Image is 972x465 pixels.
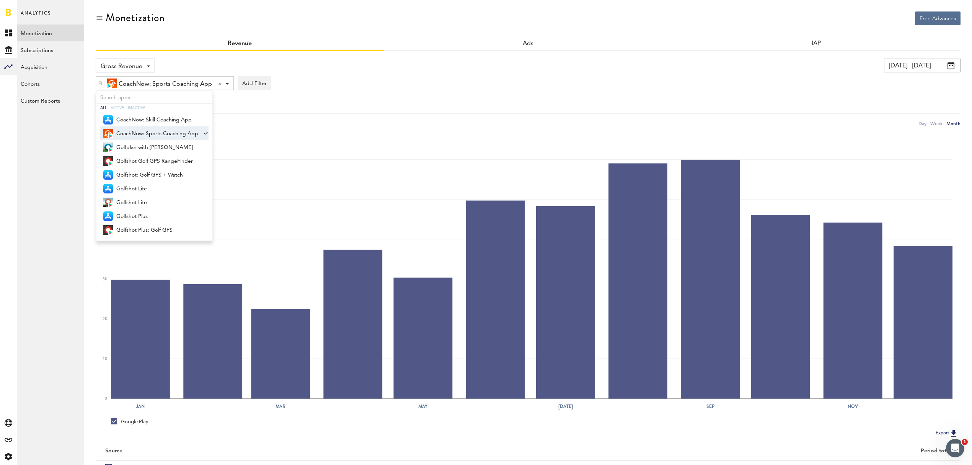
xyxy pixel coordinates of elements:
span: Gross Revenue [101,60,142,73]
a: Acquisition [17,58,84,75]
img: 2Xbc31OCI-Vjec7zXvAE2OM2ObFaU9b1-f7yXthkulAYejON_ZuzouX1xWJgL0G7oZ0 [103,129,113,138]
img: 17.png [108,147,113,152]
img: 21.png [103,115,113,124]
a: Golfshot Golf GPS RangeFinder [100,154,201,168]
text: Sep [706,403,714,410]
a: Golfshot Plus: Golf GPS [100,223,201,237]
input: Search apps [96,91,212,103]
a: Golfshot Lite [100,195,201,209]
span: Golfshot: Golf GPS + Watch [116,169,198,182]
div: All [100,103,107,113]
div: Google Play [111,418,148,425]
text: Nov [848,403,858,410]
text: 0 [105,397,107,401]
img: a11NXiQTRNSXhrAMvtN-2slz3VkCtde3tPM6Zm9MgPNPABo-zWWBvkmQmOQm8mMzBJY [103,198,113,207]
button: Add Filter [238,76,271,90]
div: Month [946,120,961,128]
text: Mar [276,403,285,410]
img: Export [949,429,958,438]
a: Custom Reports [17,92,84,109]
span: Golfshot Plus: Golf GPS [116,224,198,237]
div: Day [918,120,926,128]
img: 17.png [108,134,113,138]
img: 17.png [108,161,113,166]
a: CoachNow: Skill Coaching App [100,113,201,126]
img: 2Xbc31OCI-Vjec7zXvAE2OM2ObFaU9b1-f7yXthkulAYejON_ZuzouX1xWJgL0G7oZ0 [107,79,117,88]
span: Golfshot Lite [116,182,198,195]
a: Golfshot: Golf GPS + Watch [100,168,201,182]
a: Golfshot Plus [100,209,201,223]
a: CoachNow: Sports Coaching App [100,126,201,140]
img: 9UIL7DXlNAIIFEZzCGWNoqib7oEsivjZRLL_hB0ZyHGU9BuA-VfhrlfGZ8low1eCl7KE [103,156,113,166]
text: May [418,403,428,410]
img: 17.png [107,84,112,88]
img: 17.png [108,203,113,207]
img: trash_awesome_blue.svg [98,80,103,86]
iframe: Intercom live chat [946,439,964,457]
span: Golfshot Lite [116,196,198,209]
text: 3K [103,277,108,281]
span: CoachNow: Sports Coaching App [119,78,212,91]
a: Monetization [17,25,84,41]
div: Active [111,103,124,113]
div: Week [930,120,943,128]
text: 4K [103,237,108,241]
a: IAP [812,41,821,47]
text: 1K [103,357,108,361]
span: Golfplan with [PERSON_NAME] [116,141,198,154]
a: Cohorts [17,75,84,92]
a: Ads [523,41,533,47]
div: Period total [538,448,951,454]
a: Golfplan with [PERSON_NAME] [100,140,201,154]
span: Golfshot Plus [116,210,198,223]
span: 1 [962,439,968,445]
button: Export [933,428,961,438]
button: Free Advances [915,11,961,25]
a: Golfshot Lite [100,182,201,195]
img: 21.png [103,184,113,193]
div: Inactive [128,103,145,113]
span: Golfshot Golf GPS RangeFinder [116,155,198,168]
text: Jan [136,403,145,410]
div: Clear [218,82,221,85]
img: sBPeqS6XAcNXYiGp6eff5ihk_aIia0HG7q23RzlLlG3UvEseAchHCstpU1aPnIK6Zg [103,142,113,152]
text: 2K [103,317,108,321]
div: Source [105,448,122,454]
span: Analytics [21,8,51,25]
a: Subscriptions [17,41,84,58]
span: Support [15,5,43,12]
span: CoachNow: Skill Coaching App [116,113,198,126]
text: [DATE] [558,403,573,410]
div: Monetization [106,11,165,24]
img: 21.png [103,211,113,221]
img: qo9Ua-kR-mJh2mDZAFTx63M3e_ysg5da39QDrh9gHco8-Wy0ARAsrZgd-3XanziKTNQl [103,225,113,235]
img: 21.png [103,170,113,180]
div: Delete [96,77,104,90]
span: CoachNow: Sports Coaching App [116,127,198,140]
img: 17.png [108,230,113,235]
a: Revenue [228,41,252,47]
